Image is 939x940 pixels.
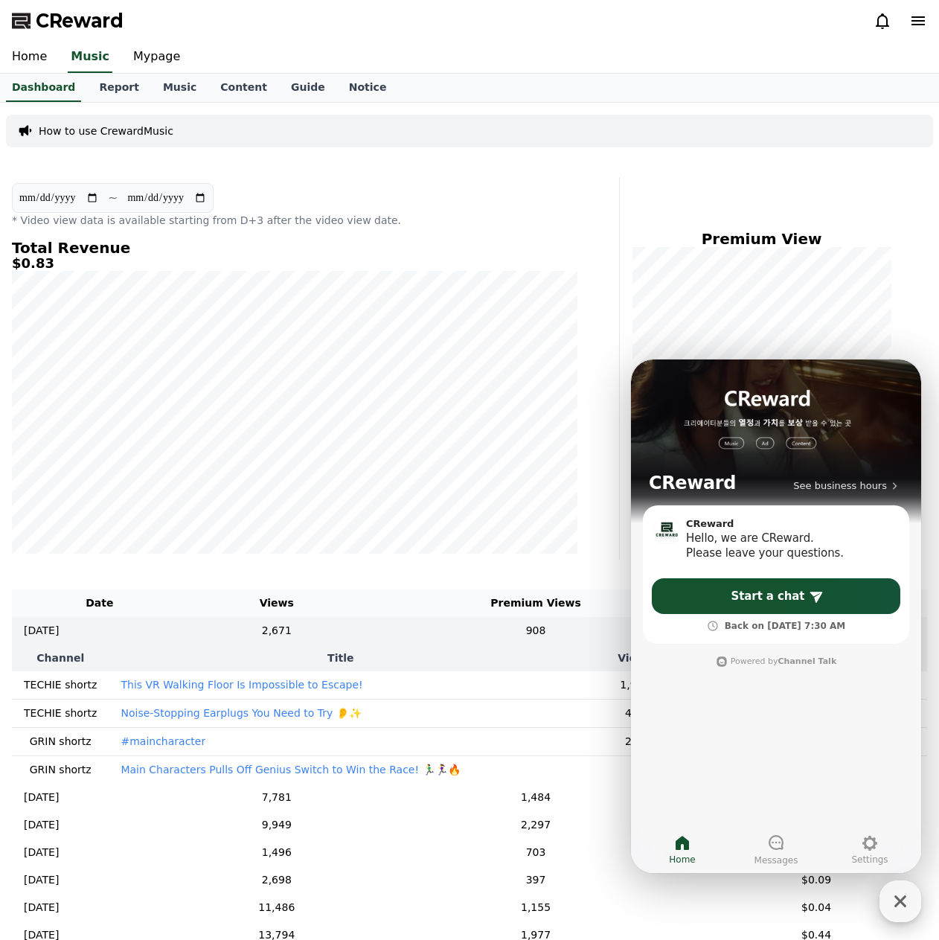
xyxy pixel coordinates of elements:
[337,74,399,102] a: Notice
[366,866,705,894] td: 397
[188,589,366,617] th: Views
[12,727,109,755] td: GRIN shortz
[6,74,81,102] a: Dashboard
[121,42,192,73] a: Mypage
[12,755,109,784] td: GRIN shortz
[12,9,124,33] a: CReward
[12,589,188,617] th: Date
[572,645,698,671] th: Views
[572,699,698,727] td: 470
[188,839,366,866] td: 1,496
[366,839,705,866] td: 703
[208,74,279,102] a: Content
[366,811,705,839] td: 2,297
[108,189,118,207] p: ~
[109,645,572,671] th: Title
[12,256,577,271] h5: $0.83
[188,784,366,811] td: 7,781
[151,74,208,102] a: Music
[24,817,59,833] p: [DATE]
[188,811,366,839] td: 9,949
[188,866,366,894] td: 2,698
[705,866,927,894] td: $0.09
[572,755,698,784] td: 2
[36,9,124,33] span: CReward
[188,617,366,645] td: 2,671
[12,213,577,228] p: * Video view data is available starting from D+3 after the video view date.
[572,727,698,755] td: 297
[68,42,112,73] a: Music
[121,762,460,777] button: Main Characters Pulls Off Genius Switch to Win the Race! 🏃‍♂️🏃‍♀️🔥
[12,645,109,671] th: Channel
[39,124,173,138] a: How to use CrewardMusic
[12,699,109,727] td: TECHIE shortz
[366,589,705,617] th: Premium Views
[279,74,337,102] a: Guide
[121,706,361,720] button: Noise-Stopping Earplugs You Need to Try 👂✨
[188,894,366,921] td: 11,486
[632,231,891,247] h4: Premium View
[366,617,705,645] td: 908
[366,784,705,811] td: 1,484
[631,359,921,873] iframe: Channel chat
[24,872,59,888] p: [DATE]
[705,894,927,921] td: $0.04
[24,900,59,915] p: [DATE]
[87,74,151,102] a: Report
[121,677,362,692] button: This VR Walking Floor Is Impossible to Escape!
[24,845,59,860] p: [DATE]
[12,240,577,256] h4: Total Revenue
[366,894,705,921] td: 1,155
[572,671,698,700] td: 1,902
[24,790,59,805] p: [DATE]
[12,671,109,700] td: TECHIE shortz
[121,734,205,749] button: #maincharacter
[24,623,59,639] p: [DATE]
